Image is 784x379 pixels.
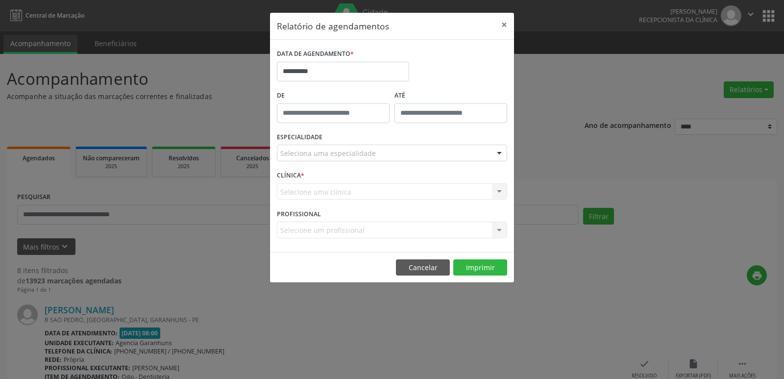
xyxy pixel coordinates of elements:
[277,168,304,183] label: CLÍNICA
[396,259,450,276] button: Cancelar
[277,88,390,103] label: De
[277,47,354,62] label: DATA DE AGENDAMENTO
[453,259,507,276] button: Imprimir
[494,13,514,37] button: Close
[394,88,507,103] label: ATÉ
[277,206,321,222] label: PROFISSIONAL
[280,148,376,158] span: Seleciona uma especialidade
[277,20,389,32] h5: Relatório de agendamentos
[277,130,322,145] label: ESPECIALIDADE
